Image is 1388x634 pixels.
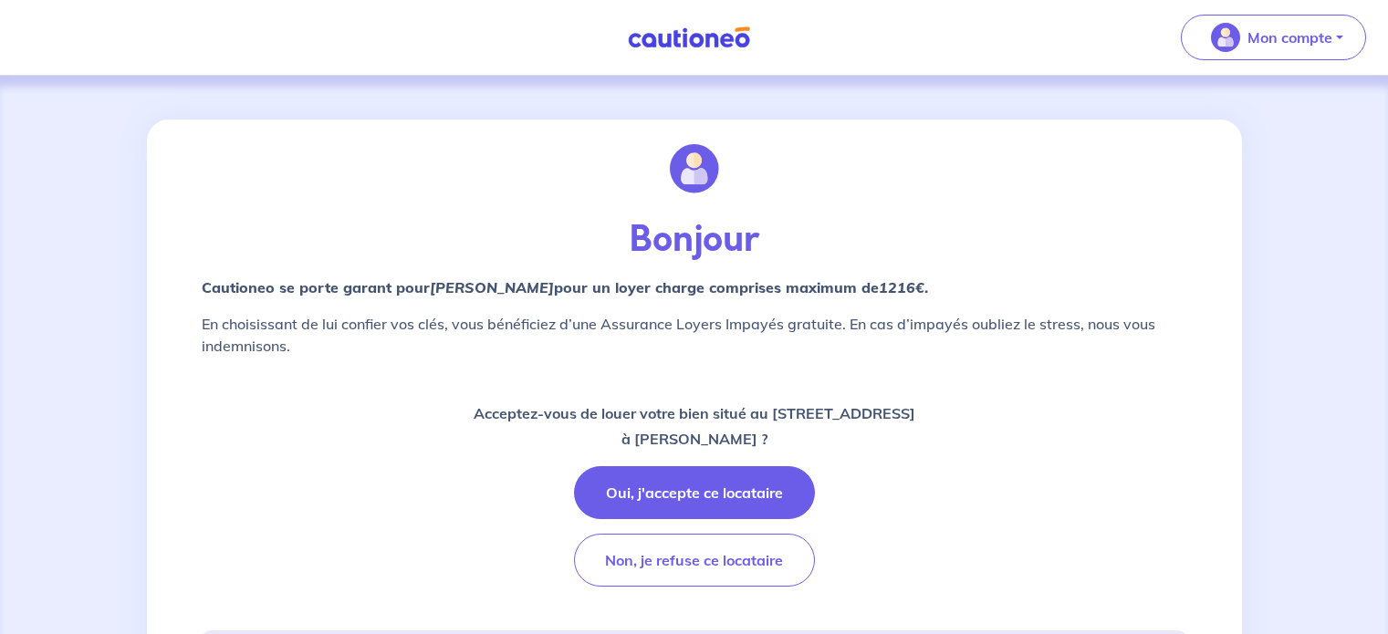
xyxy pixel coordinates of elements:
p: En choisissant de lui confier vos clés, vous bénéficiez d’une Assurance Loyers Impayés gratuite. ... [202,313,1187,357]
p: Mon compte [1247,26,1332,48]
img: Cautioneo [621,26,757,49]
em: [PERSON_NAME] [430,278,554,296]
p: Bonjour [202,218,1187,262]
p: Acceptez-vous de louer votre bien situé au [STREET_ADDRESS] à [PERSON_NAME] ? [474,400,915,452]
img: illu_account_valid_menu.svg [1211,23,1240,52]
button: Non, je refuse ce locataire [574,534,815,587]
button: Oui, j'accepte ce locataire [574,466,815,519]
strong: Cautioneo se porte garant pour pour un loyer charge comprises maximum de . [202,278,928,296]
img: illu_account.svg [670,144,719,193]
em: 1216€ [879,278,924,296]
button: illu_account_valid_menu.svgMon compte [1181,15,1366,60]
